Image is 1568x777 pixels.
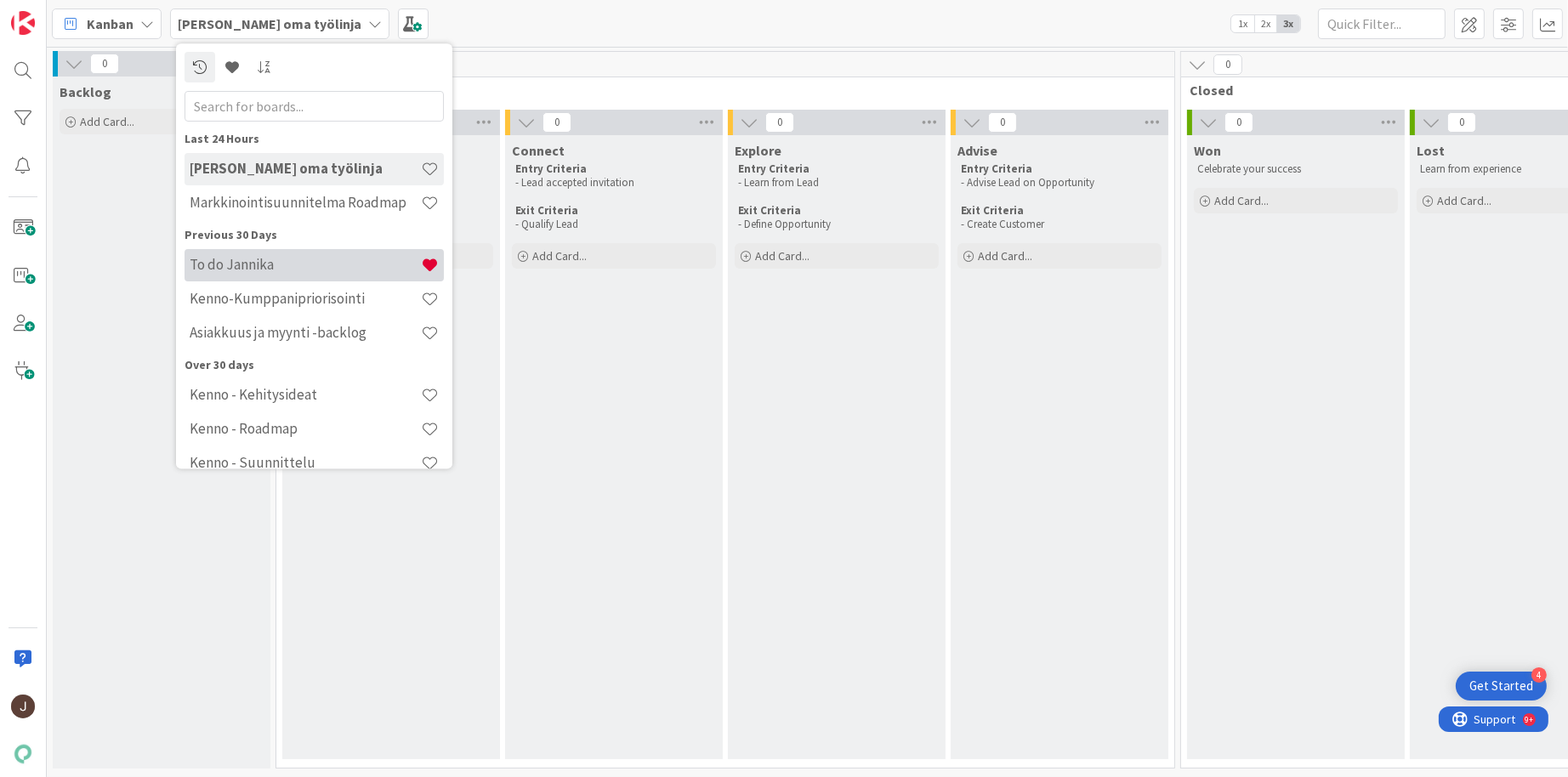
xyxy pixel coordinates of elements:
[185,226,444,244] div: Previous 30 Days
[11,11,35,35] img: Visit kanbanzone.com
[755,248,810,264] span: Add Card...
[543,112,571,133] span: 0
[988,112,1017,133] span: 0
[190,387,421,404] h4: Kenno - Kehitysideat
[185,130,444,148] div: Last 24 Hours
[961,203,1024,218] strong: Exit Criteria
[1437,193,1491,208] span: Add Card...
[1197,162,1395,176] p: Celebrate your success
[515,176,713,190] p: - Lead accepted invitation
[285,82,1153,99] span: Open
[1213,54,1242,75] span: 0
[735,142,781,159] span: Explore
[185,91,444,122] input: Search for boards...
[80,114,134,129] span: Add Card...
[11,742,35,766] img: avatar
[738,203,801,218] strong: Exit Criteria
[1231,15,1254,32] span: 1x
[1417,142,1445,159] span: Lost
[1194,142,1221,159] span: Won
[765,112,794,133] span: 0
[1224,112,1253,133] span: 0
[738,162,810,176] strong: Entry Criteria
[90,54,119,74] span: 0
[1469,678,1533,695] div: Get Started
[190,325,421,342] h4: Asiakkuus ja myynti -backlog
[1254,15,1277,32] span: 2x
[1456,672,1547,700] div: Open Get Started checklist, remaining modules: 4
[532,248,587,264] span: Add Card...
[515,162,587,176] strong: Entry Criteria
[87,14,134,34] span: Kanban
[190,257,421,274] h4: To do Jannika
[60,83,111,100] span: Backlog
[515,203,578,218] strong: Exit Criteria
[1318,9,1446,39] input: Quick Filter...
[36,3,77,23] span: Support
[1531,667,1547,683] div: 4
[190,291,421,308] h4: Kenno-Kumppanipriorisointi
[961,218,1158,231] p: - Create Customer
[1277,15,1300,32] span: 3x
[178,15,361,32] b: [PERSON_NAME] oma työlinja
[190,455,421,472] h4: Kenno - Suunnittelu
[11,695,35,718] img: JM
[515,218,713,231] p: - Qualify Lead
[190,161,421,178] h4: [PERSON_NAME] oma työlinja
[190,195,421,212] h4: Markkinointisuunnitelma Roadmap
[978,248,1032,264] span: Add Card...
[185,356,444,374] div: Over 30 days
[512,142,565,159] span: Connect
[961,176,1158,190] p: - Advise Lead on Opportunity
[190,421,421,438] h4: Kenno - Roadmap
[86,7,94,20] div: 9+
[961,162,1032,176] strong: Entry Criteria
[738,176,935,190] p: - Learn from Lead
[1214,193,1269,208] span: Add Card...
[1447,112,1476,133] span: 0
[738,218,935,231] p: - Define Opportunity
[957,142,997,159] span: Advise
